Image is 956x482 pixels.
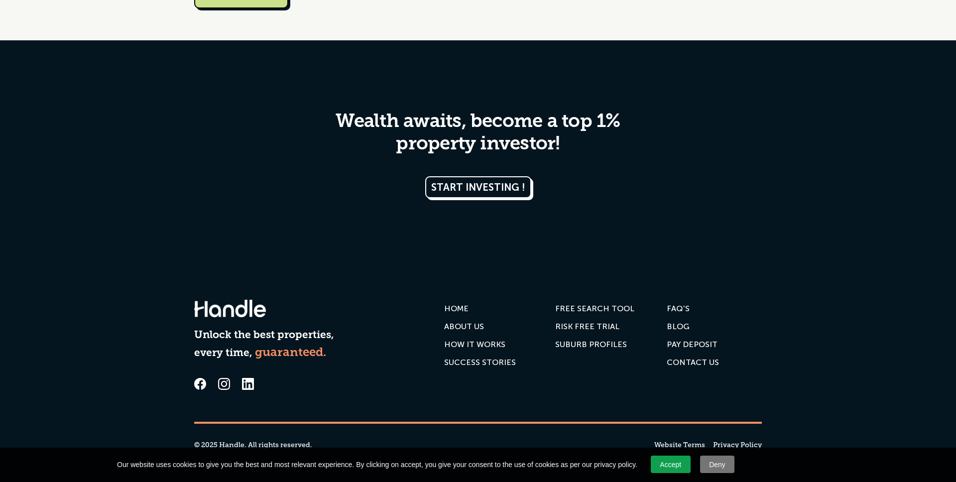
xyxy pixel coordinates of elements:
div: Blog [667,322,690,332]
a: RISK FREE TRIAL [555,318,619,336]
div: PAY DEPOSIT [667,340,717,350]
div: HOME [444,304,469,314]
a: FREE SEARCH TOOL [555,300,634,318]
a: PAY DEPOSIT [667,336,717,354]
span: Wealth awaits, become a top 1% property investor! [336,113,620,155]
a: HOME [444,300,469,318]
a: HOW IT WORKS [444,336,505,354]
a: Website Terms [654,440,705,450]
div: SUCCESS STORIES [444,358,516,367]
a: Contact us [667,354,719,371]
div: ABOUT US [444,322,484,332]
a: SUCCESS STORIES [444,354,516,371]
a: Accept [651,456,691,473]
span: Our website uses cookies to give you the best and most relevant experience. By clicking on accept... [117,460,637,470]
a: ABOUT US [444,318,484,336]
div: SUBURB PROFILES [555,340,627,350]
a: FAQ'S [667,300,690,318]
div: Contact us [667,358,719,367]
strong: Unlock the best properties, every time, [194,330,334,359]
div: RISK FREE TRIAL [555,322,619,332]
div: FREE SEARCH TOOL [555,304,634,314]
a: Deny [700,456,735,473]
a: Blog [667,318,690,336]
div: © 2025 Handle. All rights reserved. [194,440,312,450]
a: SUBURB PROFILES [555,336,627,354]
a: START INVESTING ! [425,176,531,198]
div: FAQ'S [667,304,690,314]
a: Privacy Policy [713,440,762,450]
strong: guaranteed. [255,347,326,359]
div: HOW IT WORKS [444,340,505,350]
